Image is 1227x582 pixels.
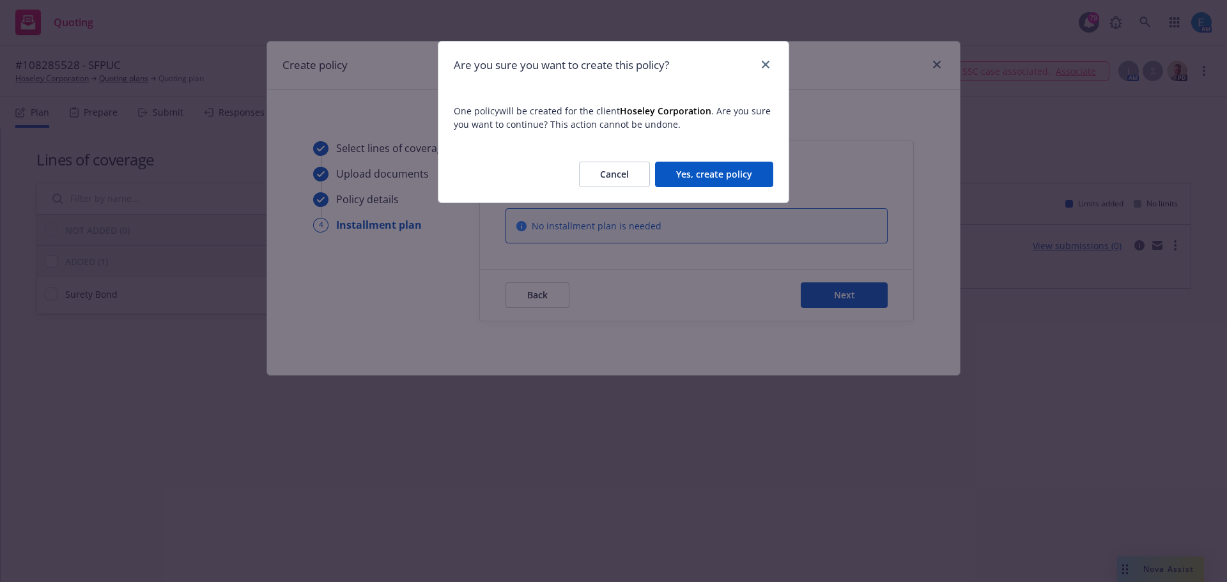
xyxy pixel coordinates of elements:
h1: Are you sure you want to create this policy? [454,57,669,73]
button: Cancel [579,162,650,187]
strong: Hoseley Corporation [620,105,711,117]
span: One policy will be created for the client . Are you sure you want to continue? This action cannot... [454,104,773,131]
button: Yes, create policy [655,162,773,187]
a: close [758,57,773,72]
